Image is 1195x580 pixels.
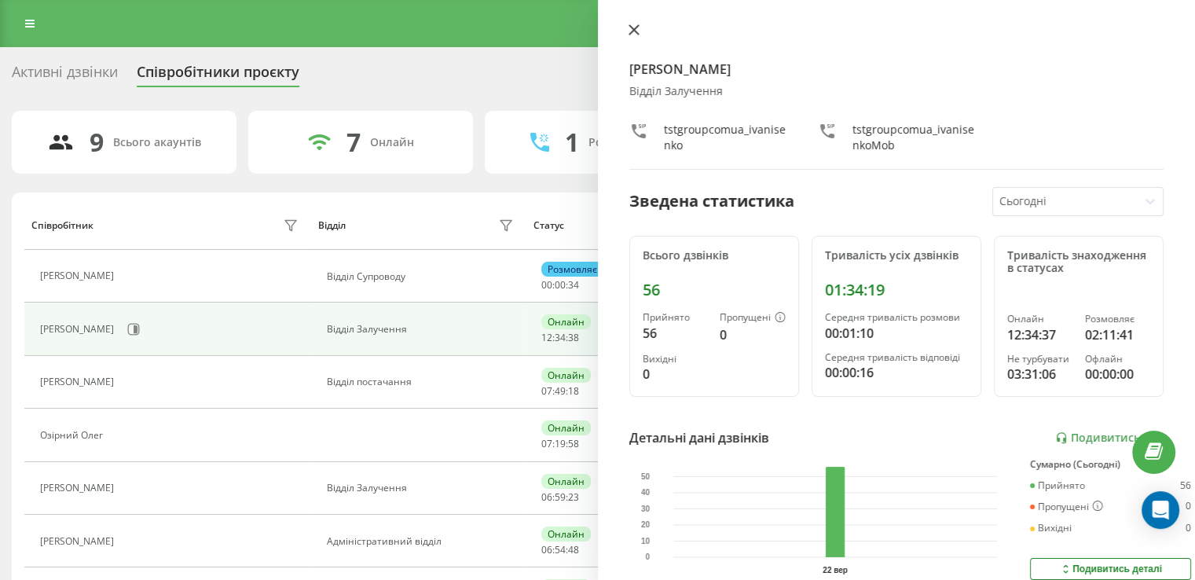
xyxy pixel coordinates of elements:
[1142,491,1179,529] div: Open Intercom Messenger
[643,249,786,262] div: Всього дзвінків
[1030,480,1085,491] div: Прийнято
[541,332,579,343] div: : :
[588,136,665,149] div: Розмовляють
[541,262,603,277] div: Розмовляє
[568,331,579,344] span: 38
[31,220,93,231] div: Співробітник
[1030,558,1191,580] button: Подивитись деталі
[641,472,651,481] text: 50
[641,488,651,497] text: 40
[541,474,591,489] div: Онлайн
[720,312,786,325] div: Пропущені
[533,220,564,231] div: Статус
[1007,365,1072,384] div: 03:31:06
[541,386,579,397] div: : :
[568,384,579,398] span: 18
[1186,501,1191,513] div: 0
[318,220,346,231] div: Відділ
[327,483,518,494] div: Відділ Залучення
[1085,314,1150,325] div: Розмовляє
[823,566,848,574] text: 22 вер
[555,490,566,504] span: 59
[643,324,707,343] div: 56
[568,490,579,504] span: 23
[541,439,579,450] div: : :
[541,545,579,556] div: : :
[327,271,518,282] div: Відділ Супроводу
[1059,563,1162,575] div: Подивитись деталі
[1030,523,1072,534] div: Вихідні
[643,312,707,323] div: Прийнято
[541,527,591,541] div: Онлайн
[1007,249,1150,276] div: Тривалість знаходження в статусах
[1030,459,1191,470] div: Сумарно (Сьогодні)
[568,437,579,450] span: 58
[370,136,414,149] div: Онлайн
[1007,325,1072,344] div: 12:34:37
[541,280,579,291] div: : :
[629,189,794,213] div: Зведена статистика
[629,85,1164,98] div: Відділ Залучення
[555,437,566,450] span: 19
[12,64,118,88] div: Активні дзвінки
[541,278,552,292] span: 00
[825,312,968,323] div: Середня тривалість розмови
[568,543,579,556] span: 48
[641,537,651,545] text: 10
[327,376,518,387] div: Відділ постачання
[1085,354,1150,365] div: Офлайн
[629,428,769,447] div: Детальні дані дзвінків
[643,354,707,365] div: Вихідні
[541,490,552,504] span: 06
[1186,523,1191,534] div: 0
[664,122,786,153] div: tstgroupcomua_ivanisenko
[346,127,361,157] div: 7
[137,64,299,88] div: Співробітники проєкту
[641,505,651,513] text: 30
[1180,480,1191,491] div: 56
[541,314,591,329] div: Онлайн
[643,365,707,384] div: 0
[641,520,651,529] text: 20
[541,331,552,344] span: 12
[541,384,552,398] span: 07
[40,324,118,335] div: [PERSON_NAME]
[825,352,968,363] div: Середня тривалість відповіді
[1085,365,1150,384] div: 00:00:00
[643,281,786,299] div: 56
[1007,354,1072,365] div: Не турбувати
[825,363,968,382] div: 00:00:16
[40,430,107,441] div: Озірний Олег
[1085,325,1150,344] div: 02:11:41
[327,324,518,335] div: Відділ Залучення
[541,492,579,503] div: : :
[555,384,566,398] span: 49
[40,376,118,387] div: [PERSON_NAME]
[1007,314,1072,325] div: Онлайн
[555,331,566,344] span: 34
[327,536,518,547] div: Адміністративний відділ
[568,278,579,292] span: 34
[1055,431,1164,445] a: Подивитись звіт
[113,136,201,149] div: Всього акаунтів
[541,368,591,383] div: Онлайн
[1030,501,1103,513] div: Пропущені
[825,281,968,299] div: 01:34:19
[541,437,552,450] span: 07
[40,270,118,281] div: [PERSON_NAME]
[555,278,566,292] span: 00
[40,536,118,547] div: [PERSON_NAME]
[555,543,566,556] span: 54
[565,127,579,157] div: 1
[629,60,1164,79] h4: [PERSON_NAME]
[852,122,975,153] div: tstgroupcomua_ivanisenkoMob
[825,324,968,343] div: 00:01:10
[541,420,591,435] div: Онлайн
[825,249,968,262] div: Тривалість усіх дзвінків
[40,483,118,494] div: [PERSON_NAME]
[90,127,104,157] div: 9
[541,543,552,556] span: 06
[720,325,786,344] div: 0
[645,552,650,561] text: 0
